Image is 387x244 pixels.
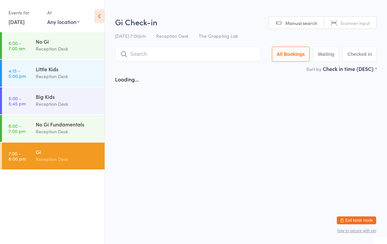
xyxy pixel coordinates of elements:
a: 5:00 -5:45 pmBig KidsReception Desk [2,87,105,114]
div: Reception Desk [36,73,99,80]
div: Little Kids [36,65,99,73]
div: Gi [36,148,99,155]
div: Reception Desk [36,100,99,108]
div: No Gi Fundamentals [36,121,99,128]
a: 4:15 -5:00 pmLittle KidsReception Desk [2,60,105,87]
a: 7:00 -8:00 pmGiReception Desk [2,143,105,169]
time: 7:00 - 8:00 pm [9,151,26,161]
label: Sort by [306,66,321,72]
button: All Bookings [272,47,310,62]
time: 5:00 - 5:45 pm [9,96,26,106]
time: 4:15 - 5:00 pm [9,68,26,78]
div: Check in time (DESC) [323,65,377,72]
div: At [47,7,80,18]
button: Waiting [313,47,339,62]
time: 6:00 - 7:00 pm [9,123,26,134]
span: Reception Desk [156,33,189,39]
div: Reception Desk [36,128,99,135]
a: 6:00 -7:00 amNo GiReception Desk [2,32,105,59]
div: Big Kids [36,93,99,100]
a: 6:00 -7:00 pmNo Gi FundamentalsReception Desk [2,115,105,142]
div: No Gi [36,38,99,45]
div: Any location [47,18,80,25]
span: The Grappling Lab [199,33,238,39]
div: Reception Desk [36,155,99,163]
time: 6:00 - 7:00 am [9,40,25,51]
button: Exit kiosk mode [337,216,376,224]
button: how to secure with pin [337,229,376,233]
span: Scanner input [340,20,370,26]
div: Reception Desk [36,45,99,53]
span: Manual search [285,20,317,26]
span: [DATE] 7:00pm [115,33,146,39]
div: Loading... [115,76,139,83]
a: [DATE] [9,18,25,25]
div: Events for [9,7,41,18]
button: Checked in [342,47,377,62]
input: Search [115,47,261,62]
h2: Gi Check-in [115,16,377,27]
